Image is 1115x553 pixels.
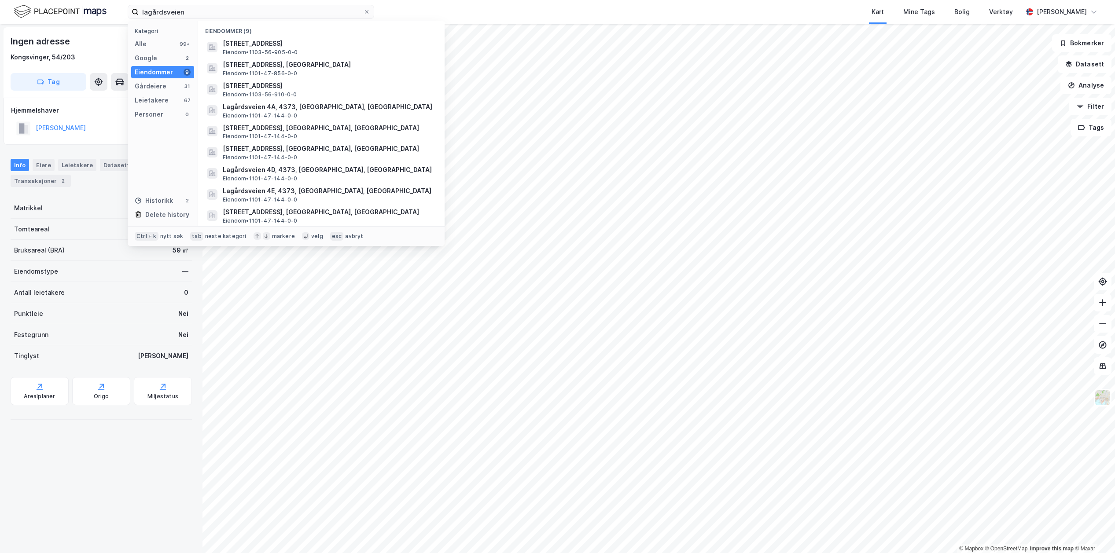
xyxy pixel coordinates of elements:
[903,7,935,17] div: Mine Tags
[139,5,363,18] input: Søk på adresse, matrikkel, gårdeiere, leietakere eller personer
[1071,511,1115,553] iframe: Chat Widget
[14,224,49,234] div: Tomteareal
[182,266,188,277] div: —
[198,21,445,37] div: Eiendommer (9)
[205,233,247,240] div: neste kategori
[11,34,71,48] div: Ingen adresse
[1052,34,1111,52] button: Bokmerker
[311,233,323,240] div: velg
[24,393,55,400] div: Arealplaner
[11,52,75,62] div: Kongsvinger, 54/203
[184,69,191,76] div: 9
[1037,7,1087,17] div: [PERSON_NAME]
[345,233,363,240] div: avbryt
[59,176,67,185] div: 2
[135,39,147,49] div: Alle
[14,245,65,256] div: Bruksareal (BRA)
[184,197,191,204] div: 2
[135,195,173,206] div: Historikk
[11,159,29,171] div: Info
[178,330,188,340] div: Nei
[135,95,169,106] div: Leietakere
[135,232,158,241] div: Ctrl + k
[11,73,86,91] button: Tag
[223,91,297,98] span: Eiendom • 1103-56-910-0-0
[173,245,188,256] div: 59 ㎡
[223,59,434,70] span: [STREET_ADDRESS], [GEOGRAPHIC_DATA]
[135,53,157,63] div: Google
[14,203,43,213] div: Matrikkel
[223,154,298,161] span: Eiendom • 1101-47-144-0-0
[135,28,194,34] div: Kategori
[94,393,109,400] div: Origo
[184,97,191,104] div: 67
[223,112,298,119] span: Eiendom • 1101-47-144-0-0
[135,67,173,77] div: Eiendommer
[223,186,434,196] span: Lagårdsveien 4E, 4373, [GEOGRAPHIC_DATA], [GEOGRAPHIC_DATA]
[184,83,191,90] div: 31
[1071,119,1111,136] button: Tags
[872,7,884,17] div: Kart
[178,308,188,319] div: Nei
[58,159,96,171] div: Leietakere
[184,55,191,62] div: 2
[14,266,58,277] div: Eiendomstype
[190,232,203,241] div: tab
[33,159,55,171] div: Eiere
[1060,77,1111,94] button: Analyse
[223,143,434,154] span: [STREET_ADDRESS], [GEOGRAPHIC_DATA], [GEOGRAPHIC_DATA]
[135,109,163,120] div: Personer
[223,38,434,49] span: [STREET_ADDRESS]
[100,159,133,171] div: Datasett
[223,81,434,91] span: [STREET_ADDRESS]
[14,330,48,340] div: Festegrunn
[272,233,295,240] div: markere
[135,81,166,92] div: Gårdeiere
[184,111,191,118] div: 0
[223,123,434,133] span: [STREET_ADDRESS], [GEOGRAPHIC_DATA], [GEOGRAPHIC_DATA]
[14,287,65,298] div: Antall leietakere
[223,165,434,175] span: Lagårdsveien 4D, 4373, [GEOGRAPHIC_DATA], [GEOGRAPHIC_DATA]
[223,70,298,77] span: Eiendom • 1101-47-856-0-0
[11,105,191,116] div: Hjemmelshaver
[223,175,298,182] span: Eiendom • 1101-47-144-0-0
[223,49,298,56] span: Eiendom • 1103-56-905-0-0
[1069,98,1111,115] button: Filter
[954,7,970,17] div: Bolig
[178,40,191,48] div: 99+
[330,232,344,241] div: esc
[147,393,178,400] div: Miljøstatus
[184,287,188,298] div: 0
[223,133,298,140] span: Eiendom • 1101-47-144-0-0
[1094,389,1111,406] img: Z
[223,217,298,224] span: Eiendom • 1101-47-144-0-0
[985,546,1028,552] a: OpenStreetMap
[959,546,983,552] a: Mapbox
[989,7,1013,17] div: Verktøy
[160,233,184,240] div: nytt søk
[14,351,39,361] div: Tinglyst
[223,102,434,112] span: Lagårdsveien 4A, 4373, [GEOGRAPHIC_DATA], [GEOGRAPHIC_DATA]
[1058,55,1111,73] button: Datasett
[145,209,189,220] div: Delete history
[14,4,107,19] img: logo.f888ab2527a4732fd821a326f86c7f29.svg
[138,351,188,361] div: [PERSON_NAME]
[223,196,298,203] span: Eiendom • 1101-47-144-0-0
[14,308,43,319] div: Punktleie
[11,175,71,187] div: Transaksjoner
[223,207,434,217] span: [STREET_ADDRESS], [GEOGRAPHIC_DATA], [GEOGRAPHIC_DATA]
[1030,546,1074,552] a: Improve this map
